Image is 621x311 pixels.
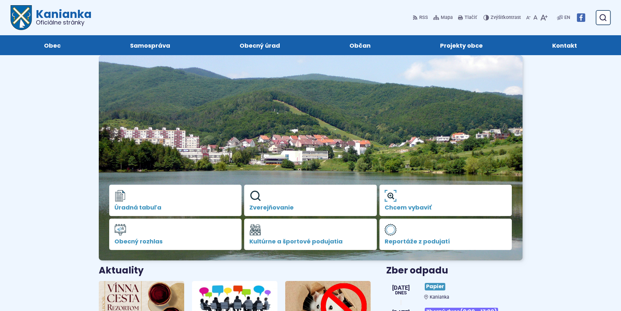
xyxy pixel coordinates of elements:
[386,280,522,300] a: Papier Kanianka [DATE] Dnes
[249,238,372,245] span: Kultúrne a športové podujatia
[577,13,585,22] img: Prejsť na Facebook stránku
[539,11,549,24] button: Zväčšiť veľkosť písma
[412,35,511,55] a: Projekty obce
[349,35,371,55] span: Občan
[16,35,89,55] a: Obec
[441,14,453,22] span: Mapa
[552,35,577,55] span: Kontakt
[413,11,429,24] a: RSS
[109,219,242,250] a: Obecný rozhlas
[392,285,410,291] span: [DATE]
[379,185,512,216] a: Chcem vybaviť
[240,35,280,55] span: Obecný úrad
[491,15,521,21] span: kontrast
[440,35,483,55] span: Projekty obce
[211,35,308,55] a: Obecný úrad
[465,15,477,21] span: Tlačiť
[36,20,92,25] span: Oficiálne stránky
[525,11,532,24] button: Zmenšiť veľkosť písma
[379,219,512,250] a: Reportáže z podujatí
[249,204,372,211] span: Zverejňovanie
[44,35,61,55] span: Obec
[99,266,144,276] h3: Aktuality
[419,14,428,22] span: RSS
[109,185,242,216] a: Úradná tabuľa
[114,204,237,211] span: Úradná tabuľa
[564,14,570,22] span: EN
[385,238,507,245] span: Reportáže z podujatí
[32,8,92,25] h1: Kanianka
[392,291,410,295] span: Dnes
[532,11,539,24] button: Nastaviť pôvodnú veľkosť písma
[130,35,170,55] span: Samospráva
[457,11,478,24] button: Tlačiť
[386,266,522,276] h3: Zber odpadu
[524,35,605,55] a: Kontakt
[491,15,503,20] span: Zvýšiť
[430,294,449,300] span: Kanianka
[244,185,377,216] a: Zverejňovanie
[10,5,92,30] a: Logo Kanianka, prejsť na domovskú stránku.
[432,11,454,24] a: Mapa
[102,35,198,55] a: Samospráva
[244,219,377,250] a: Kultúrne a športové podujatia
[483,11,522,24] button: Zvýšiťkontrast
[425,283,445,290] span: Papier
[321,35,399,55] a: Občan
[385,204,507,211] span: Chcem vybaviť
[114,238,237,245] span: Obecný rozhlas
[563,14,571,22] a: EN
[10,5,32,30] img: Prejsť na domovskú stránku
